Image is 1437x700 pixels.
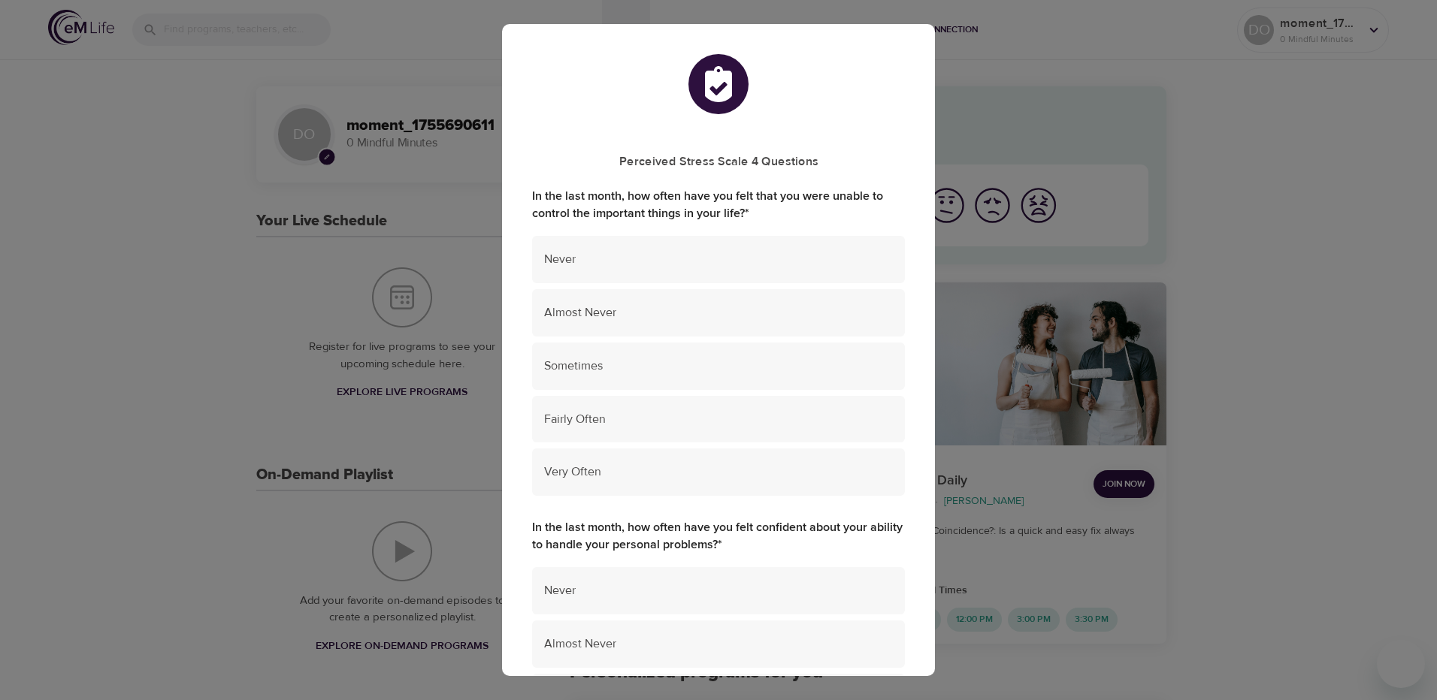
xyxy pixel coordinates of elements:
span: Very Often [544,463,893,481]
span: Sometimes [544,358,893,375]
span: Almost Never [544,304,893,321]
label: In the last month, how often have you felt that you were unable to control the important things i... [532,188,905,222]
span: Almost Never [544,635,893,653]
span: Never [544,582,893,599]
label: In the last month, how often have you felt confident about your ability to handle your personal p... [532,519,905,554]
span: Fairly Often [544,411,893,428]
h5: Perceived Stress Scale 4 Questions [532,154,905,170]
span: Never [544,251,893,268]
